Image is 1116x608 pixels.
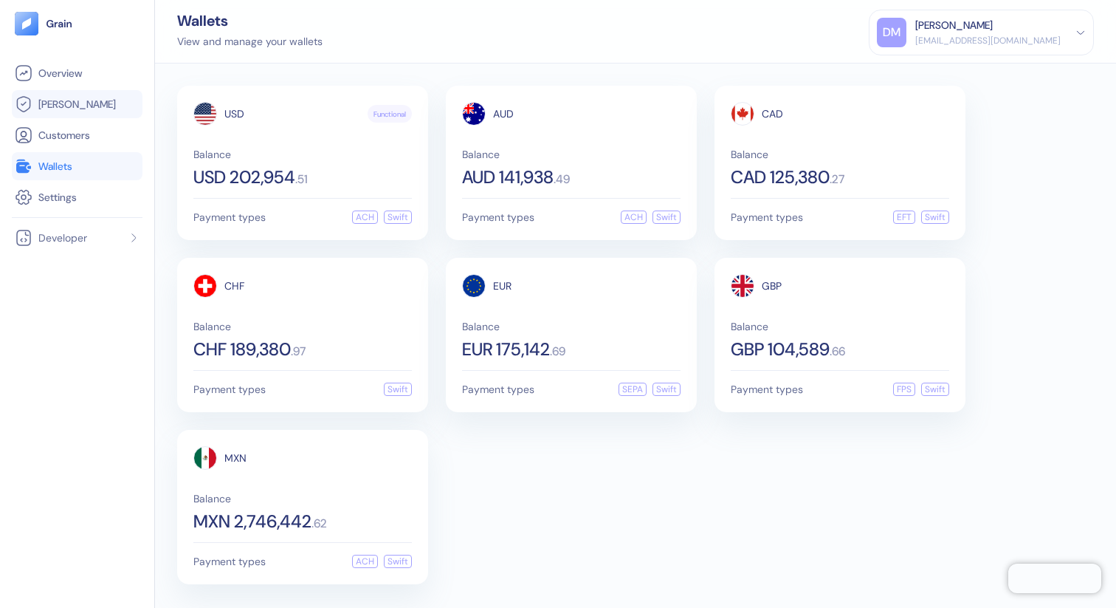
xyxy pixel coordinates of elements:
div: Wallets [177,13,323,28]
span: . 49 [554,174,570,185]
a: [PERSON_NAME] [15,95,139,113]
div: Swift [921,211,949,224]
span: CAD [762,109,783,119]
span: Overview [38,66,82,81]
span: CAD 125,380 [731,168,830,186]
div: Swift [652,383,681,396]
span: Payment types [193,212,266,222]
span: Customers [38,128,90,143]
span: Balance [193,493,412,504]
span: MXN [224,453,247,463]
span: GBP 104,589 [731,341,830,358]
span: . 62 [311,518,327,530]
span: Payment types [731,212,803,222]
span: Functional [373,109,406,120]
iframe: Chatra live chat [1008,564,1101,593]
img: logo [46,18,73,29]
div: ACH [352,555,378,568]
span: Balance [462,321,681,332]
span: MXN 2,746,442 [193,513,311,530]
span: Developer [38,230,87,245]
span: AUD 141,938 [462,168,554,186]
div: [PERSON_NAME] [915,18,993,33]
div: EFT [893,211,915,224]
div: Swift [384,555,412,568]
a: Overview [15,64,139,82]
div: Swift [652,211,681,224]
span: Payment types [193,384,266,394]
div: FPS [893,383,915,396]
span: EUR 175,142 [462,341,550,358]
span: . 97 [291,346,306,358]
span: . 66 [830,346,845,358]
div: Swift [921,383,949,396]
span: EUR [493,281,512,291]
span: CHF [224,281,244,291]
img: logo-tablet-V2.svg [15,12,38,35]
a: Settings [15,188,139,206]
div: ACH [352,211,378,224]
span: Balance [462,149,681,160]
span: Balance [193,149,412,160]
span: Settings [38,190,77,205]
div: DM [877,18,906,47]
span: Balance [193,321,412,332]
span: GBP [762,281,782,291]
div: View and manage your wallets [177,34,323,49]
div: Swift [384,383,412,396]
span: Balance [731,149,949,160]
span: AUD [493,109,514,119]
span: Payment types [462,384,534,394]
div: SEPA [619,383,647,396]
span: . 27 [830,174,844,185]
a: Customers [15,126,139,144]
span: Payment types [731,384,803,394]
span: Balance [731,321,949,332]
span: Payment types [462,212,534,222]
span: . 69 [550,346,565,358]
span: USD 202,954 [193,168,295,186]
a: Wallets [15,157,139,175]
div: ACH [621,211,647,224]
span: CHF 189,380 [193,341,291,358]
span: USD [224,109,244,119]
span: Wallets [38,159,72,174]
div: [EMAIL_ADDRESS][DOMAIN_NAME] [915,34,1061,47]
span: [PERSON_NAME] [38,97,116,112]
div: Swift [384,211,412,224]
span: . 51 [295,174,308,185]
span: Payment types [193,556,266,567]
